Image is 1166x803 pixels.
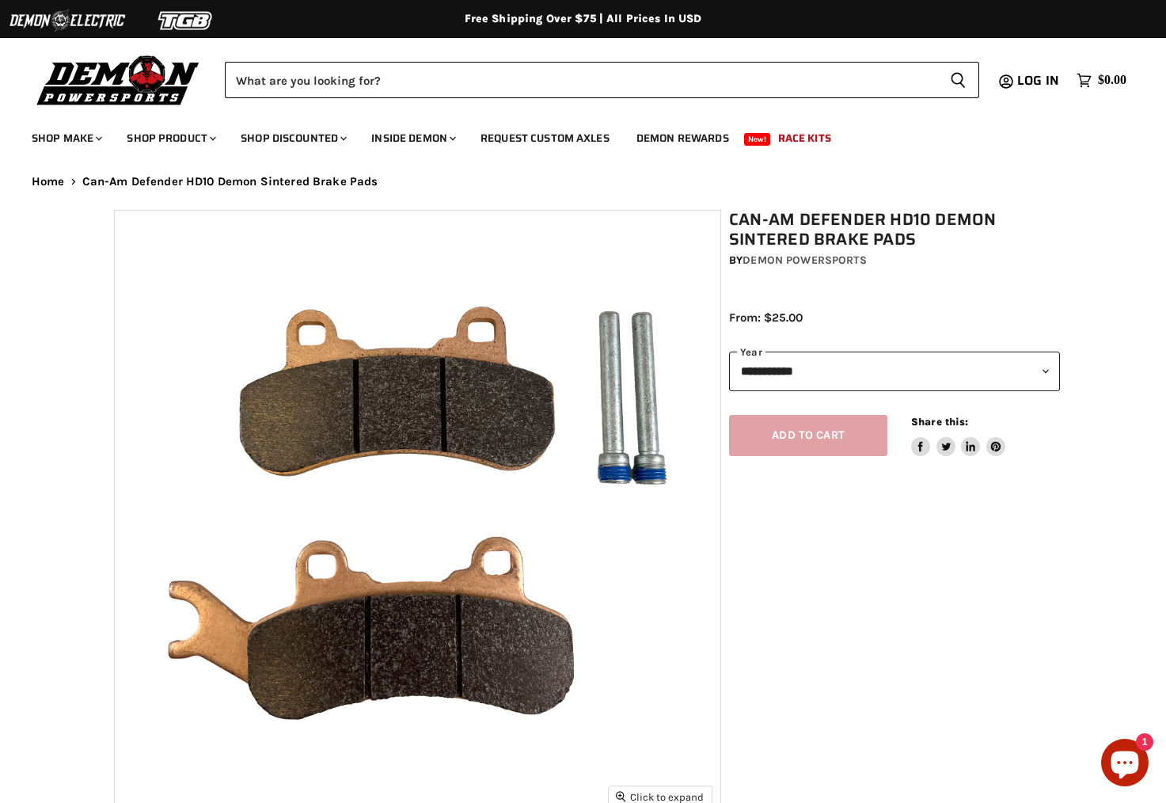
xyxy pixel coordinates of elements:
[229,122,356,154] a: Shop Discounted
[1098,73,1126,88] span: $0.00
[1069,69,1134,92] a: $0.00
[729,210,1060,249] h1: Can-Am Defender HD10 Demon Sintered Brake Pads
[1017,70,1059,90] span: Log in
[1096,739,1153,790] inbox-online-store-chat: Shopify online store chat
[225,62,979,98] form: Product
[359,122,465,154] a: Inside Demon
[743,253,866,267] a: Demon Powersports
[744,133,771,146] span: New!
[127,6,245,36] img: TGB Logo 2
[766,122,843,154] a: Race Kits
[32,51,205,108] img: Demon Powersports
[729,352,1060,390] select: year
[616,791,704,803] span: Click to expand
[115,122,226,154] a: Shop Product
[469,122,621,154] a: Request Custom Axles
[911,415,1005,457] aside: Share this:
[32,175,65,188] a: Home
[911,416,968,428] span: Share this:
[82,175,378,188] span: Can-Am Defender HD10 Demon Sintered Brake Pads
[20,122,112,154] a: Shop Make
[225,62,937,98] input: Search
[20,116,1122,154] ul: Main menu
[937,62,979,98] button: Search
[1010,74,1069,88] a: Log in
[625,122,741,154] a: Demon Rewards
[8,6,127,36] img: Demon Electric Logo 2
[729,252,1060,269] div: by
[729,310,803,325] span: From: $25.00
